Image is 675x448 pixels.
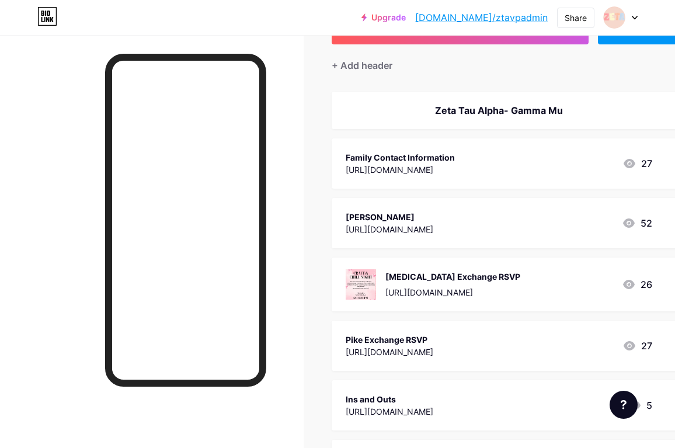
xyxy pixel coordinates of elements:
div: [URL][DOMAIN_NAME] [346,405,433,418]
div: [URL][DOMAIN_NAME] [346,346,433,358]
div: 27 [622,339,652,353]
div: [MEDICAL_DATA] Exchange RSVP [385,270,520,283]
div: [PERSON_NAME] [346,211,433,223]
div: Family Contact Information [346,151,455,164]
a: [DOMAIN_NAME]/ztavpadmin [415,11,548,25]
div: 26 [622,277,652,291]
div: 5 [628,398,652,412]
div: [URL][DOMAIN_NAME] [385,286,520,298]
div: 27 [622,157,652,171]
a: Upgrade [361,13,406,22]
div: [URL][DOMAIN_NAME] [346,223,433,235]
img: ZTA Vice President of Administration [603,6,625,29]
img: AXID Exchange RSVP [346,269,376,300]
div: + Add header [332,58,392,72]
div: Zeta Tau Alpha- Gamma Mu [346,103,652,117]
div: [URL][DOMAIN_NAME] [346,164,455,176]
div: 52 [622,216,652,230]
div: Pike Exchange RSVP [346,334,433,346]
div: Ins and Outs [346,393,433,405]
div: Share [565,12,587,24]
